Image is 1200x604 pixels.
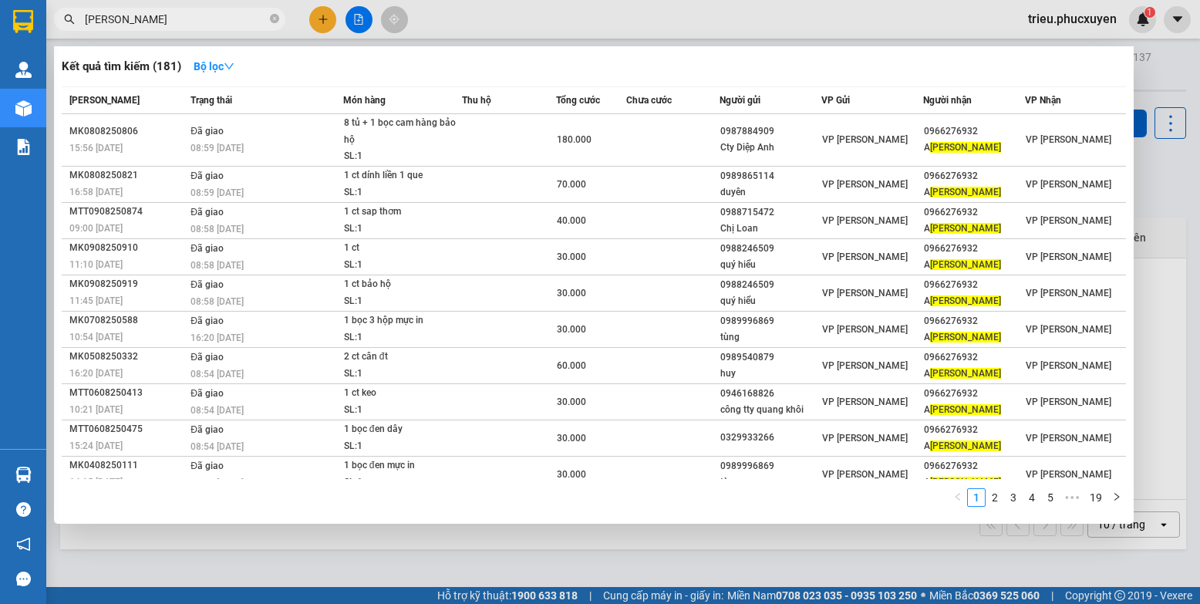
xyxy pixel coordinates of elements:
div: quý hiểu [720,293,821,309]
li: Previous Page [949,488,967,507]
span: ••• [1060,488,1084,507]
div: SL: 1 [344,148,460,165]
span: VP [PERSON_NAME] [822,396,908,407]
div: A [924,293,1024,309]
span: 15:56 [DATE] [69,143,123,154]
div: SL: 1 [344,366,460,383]
span: VP [PERSON_NAME] [1026,251,1111,262]
span: Món hàng [343,95,386,106]
div: SL: 1 [344,257,460,274]
div: 0988715472 [720,204,821,221]
span: [PERSON_NAME] [930,295,1001,306]
img: solution-icon [15,139,32,155]
div: 0966276932 [924,168,1024,184]
span: 08:54 [DATE] [190,441,244,452]
li: 4 [1023,488,1041,507]
img: logo-vxr [13,10,33,33]
span: 10:54 [DATE] [69,332,123,342]
div: A [924,366,1024,382]
div: A [924,474,1024,491]
div: SL: 1 [344,184,460,201]
div: 0966276932 [924,277,1024,293]
span: 180.000 [557,134,592,145]
div: 0966276932 [924,241,1024,257]
div: MK0908250919 [69,276,186,292]
span: VP [PERSON_NAME] [1026,396,1111,407]
div: 8 tủ + 1 bọc cam hàng bảo hộ [344,115,460,148]
span: Đã giao [190,352,224,363]
span: [PERSON_NAME] [69,95,140,106]
li: 1 [967,488,986,507]
div: 0966276932 [924,123,1024,140]
span: Tổng cước [556,95,600,106]
span: [PERSON_NAME] [930,368,1001,379]
span: message [16,572,31,586]
span: 08:59 [DATE] [190,187,244,198]
span: 14:15 [DATE] [69,477,123,488]
span: 30.000 [557,433,586,444]
input: Tìm tên, số ĐT hoặc mã đơn [85,11,267,28]
li: 2 [986,488,1004,507]
span: [PERSON_NAME] [930,477,1001,488]
div: 1 ct sap thơm [344,204,460,221]
div: 1 ct [344,240,460,257]
span: 08:54 [DATE] [190,369,244,380]
span: VP [PERSON_NAME] [1026,134,1111,145]
span: 11:10 [DATE] [69,259,123,270]
div: A [924,257,1024,273]
span: 60.000 [557,360,586,371]
div: MTT0608250475 [69,421,186,437]
div: SL: 1 [344,438,460,455]
span: 40.000 [557,215,586,226]
span: VP [PERSON_NAME] [1026,433,1111,444]
div: 0966276932 [924,386,1024,402]
span: 16:20 [DATE] [190,332,244,343]
div: MTT0608250413 [69,385,186,401]
div: SL: 1 [344,293,460,310]
span: 15:24 [DATE] [69,440,123,451]
span: VP [PERSON_NAME] [822,134,908,145]
span: 30.000 [557,251,586,262]
span: VP [PERSON_NAME] [822,251,908,262]
div: 0989865114 [720,168,821,184]
button: right [1107,488,1126,507]
span: Đã giao [190,315,224,326]
span: VP [PERSON_NAME] [1026,324,1111,335]
div: tùng [720,474,821,491]
span: 08:54 [DATE] [190,405,244,416]
div: 0989996869 [720,458,821,474]
h3: Kết quả tìm kiếm ( 181 ) [62,59,181,75]
a: 2 [986,489,1003,506]
img: warehouse-icon [15,62,32,78]
div: 0966276932 [924,204,1024,221]
div: 1 ct keo [344,385,460,402]
div: 1 ct dính liền 1 que [344,167,460,184]
div: Cty Diệp Anh [720,140,821,156]
span: down [224,61,234,72]
div: MK0708250588 [69,312,186,329]
span: Đã giao [190,126,224,137]
span: VP [PERSON_NAME] [1026,215,1111,226]
li: 19 [1084,488,1107,507]
span: 10:21 [DATE] [69,404,123,415]
div: 0988246509 [720,277,821,293]
span: search [64,14,75,25]
span: VP [PERSON_NAME] [822,433,908,444]
span: question-circle [16,502,31,517]
li: 5 [1041,488,1060,507]
div: A [924,438,1024,454]
a: 3 [1005,489,1022,506]
span: [PERSON_NAME] [930,142,1001,153]
span: [PERSON_NAME] [930,440,1001,451]
div: 0989996869 [720,313,821,329]
span: Chưa cước [626,95,672,106]
span: Đã giao [190,243,224,254]
div: 1 bọc đen mực in [344,457,460,474]
div: A [924,221,1024,237]
span: VP [PERSON_NAME] [1026,288,1111,299]
span: 08:58 [DATE] [190,296,244,307]
div: duyên [720,184,821,201]
div: 2 ct cân đt [344,349,460,366]
div: SL: 1 [344,221,460,238]
div: 0946168826 [720,386,821,402]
